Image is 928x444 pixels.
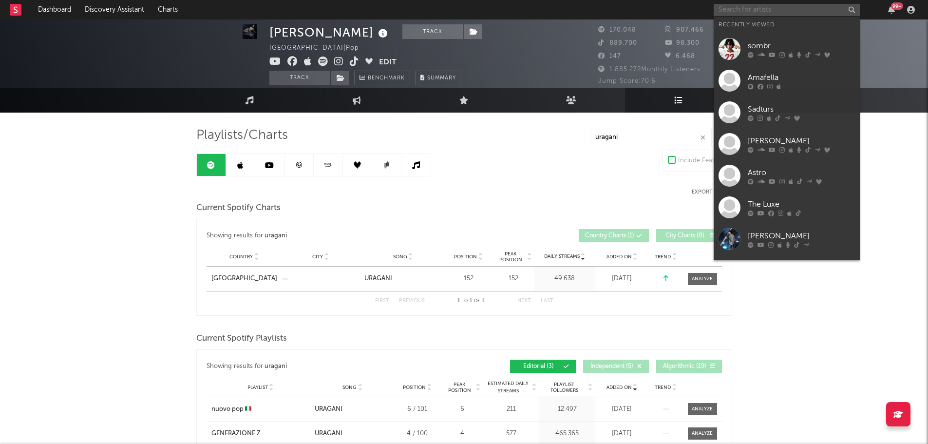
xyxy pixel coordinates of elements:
[402,24,463,39] button: Track
[207,229,464,242] div: Showing results for
[598,27,636,33] span: 170.048
[542,405,593,414] div: 12.497
[714,160,860,192] a: Astro
[748,198,855,210] div: The Luxe
[379,57,397,69] button: Edit
[541,298,553,304] button: Last
[714,223,860,255] a: [PERSON_NAME]
[589,364,634,369] span: Independent ( 5 )
[748,40,855,52] div: sombr
[486,429,537,439] div: 577
[891,2,903,10] div: 99 +
[748,72,855,83] div: Amafella
[598,274,646,284] div: [DATE]
[495,251,526,263] span: Peak Position
[196,130,288,141] span: Playlists/Charts
[415,71,461,85] button: Summary
[516,364,561,369] span: Editorial ( 3 )
[748,135,855,147] div: [PERSON_NAME]
[269,71,330,85] button: Track
[462,299,468,303] span: to
[312,254,323,260] span: City
[486,405,537,414] div: 211
[265,230,287,242] div: uragani
[211,274,277,284] a: [GEOGRAPHIC_DATA]
[315,429,342,439] div: URAGANI
[665,53,695,59] span: 6.468
[714,255,860,287] a: [PERSON_NAME]
[655,385,671,390] span: Trend
[714,192,860,223] a: The Luxe
[403,385,426,390] span: Position
[678,155,727,167] div: Include Features
[714,4,860,16] input: Search for artists
[665,27,704,33] span: 907.466
[663,233,707,239] span: City Charts ( 0 )
[474,299,480,303] span: of
[714,128,860,160] a: [PERSON_NAME]
[714,97,860,128] a: Sadturs
[444,429,481,439] div: 4
[598,66,701,73] span: 1.885.272 Monthly Listeners
[719,19,855,31] div: Recently Viewed
[196,202,281,214] span: Current Spotify Charts
[427,76,456,81] span: Summary
[598,53,621,59] span: 147
[585,233,634,239] span: Country Charts ( 1 )
[447,274,491,284] div: 152
[714,33,860,65] a: sombr
[354,71,410,85] a: Benchmark
[583,360,649,373] button: Independent(5)
[748,103,855,115] div: Sadturs
[748,167,855,178] div: Astro
[364,274,442,284] a: URAGANI
[211,429,261,439] div: GENERAZIONE Z
[517,298,531,304] button: Next
[606,385,632,390] span: Added On
[598,78,656,84] span: Jump Score: 70.6
[196,333,287,345] span: Current Spotify Playlists
[315,405,342,414] div: URAGANI
[211,405,251,414] div: nuovo pop 🇮🇹
[590,128,712,147] input: Search Playlists/Charts
[542,382,587,393] span: Playlist Followers
[655,254,671,260] span: Trend
[265,361,287,372] div: uragani
[598,40,637,46] span: 889.700
[229,254,253,260] span: Country
[364,274,392,284] div: URAGANI
[269,24,390,40] div: [PERSON_NAME]
[537,274,593,284] div: 49.638
[211,429,310,439] a: GENERAZIONE Z
[665,40,700,46] span: 98.300
[454,254,477,260] span: Position
[510,360,576,373] button: Editorial(3)
[444,405,481,414] div: 6
[598,405,646,414] div: [DATE]
[396,429,439,439] div: 4 / 100
[444,382,475,393] span: Peak Position
[579,229,649,242] button: Country Charts(1)
[714,65,860,97] a: Amafella
[211,405,310,414] a: nuovo pop 🇮🇹
[207,360,464,373] div: Showing results for
[342,385,357,390] span: Song
[375,298,389,304] button: First
[368,73,405,84] span: Benchmark
[396,405,439,414] div: 6 / 101
[444,295,498,307] div: 1 1 1
[656,229,722,242] button: City Charts(0)
[598,429,646,439] div: [DATE]
[656,360,722,373] button: Algorithmic(19)
[486,380,531,395] span: Estimated Daily Streams
[692,189,732,195] button: Export CSV
[269,42,370,54] div: [GEOGRAPHIC_DATA] | Pop
[393,254,407,260] span: Song
[542,429,593,439] div: 465.365
[399,298,425,304] button: Previous
[748,230,855,242] div: [PERSON_NAME]
[247,385,268,390] span: Playlist
[606,254,632,260] span: Added On
[663,364,707,369] span: Algorithmic ( 19 )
